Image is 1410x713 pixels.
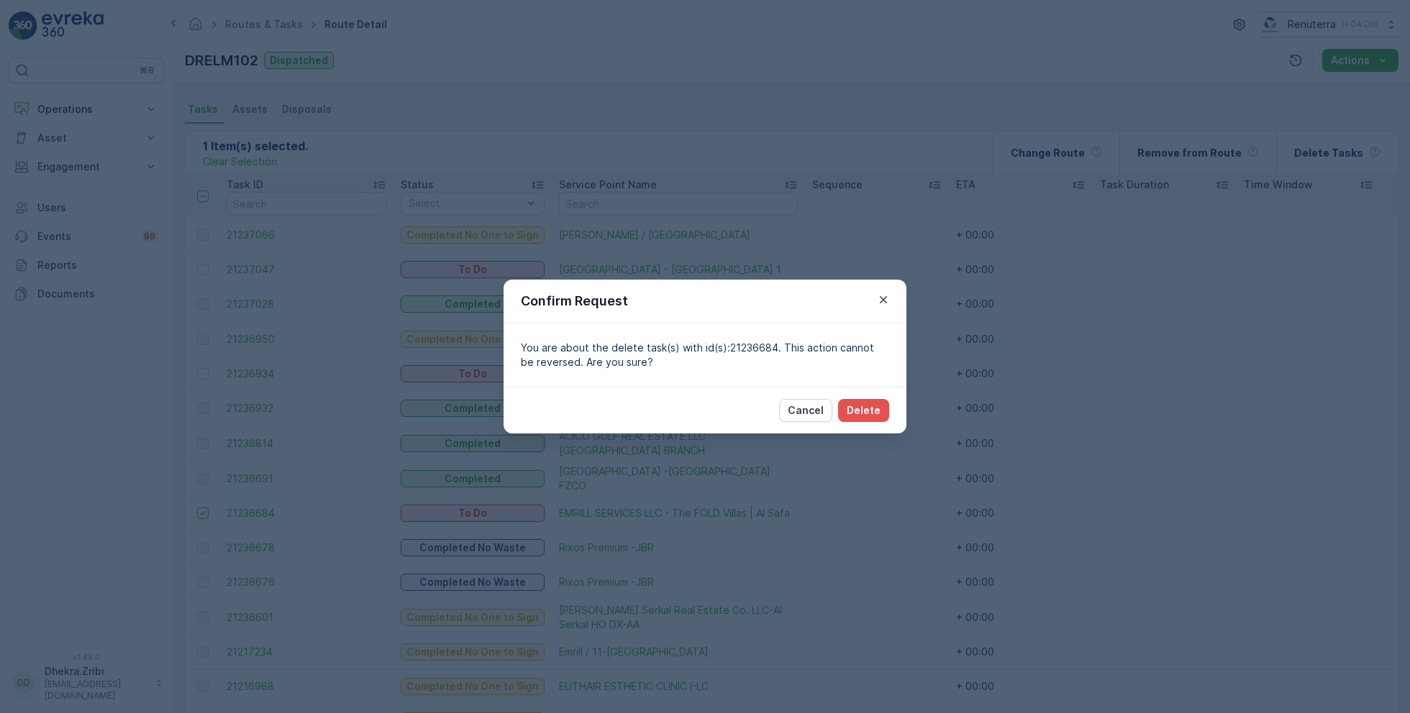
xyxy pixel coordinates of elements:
p: Delete [847,403,881,418]
p: Cancel [788,403,824,418]
p: You are about the delete task(s) with id(s):21236684. This action cannot be reversed. Are you sure? [521,341,889,369]
button: Delete [838,399,889,422]
button: Cancel [779,399,832,422]
p: Confirm Request [521,291,628,311]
